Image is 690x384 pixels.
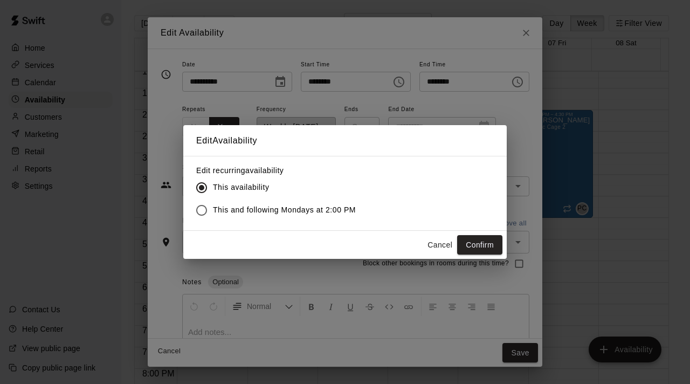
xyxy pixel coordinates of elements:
[457,235,502,255] button: Confirm
[423,235,457,255] button: Cancel
[213,182,269,193] span: This availability
[183,125,507,156] h2: Edit Availability
[213,204,356,216] span: This and following Mondays at 2:00 PM
[196,165,364,176] label: Edit recurring availability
